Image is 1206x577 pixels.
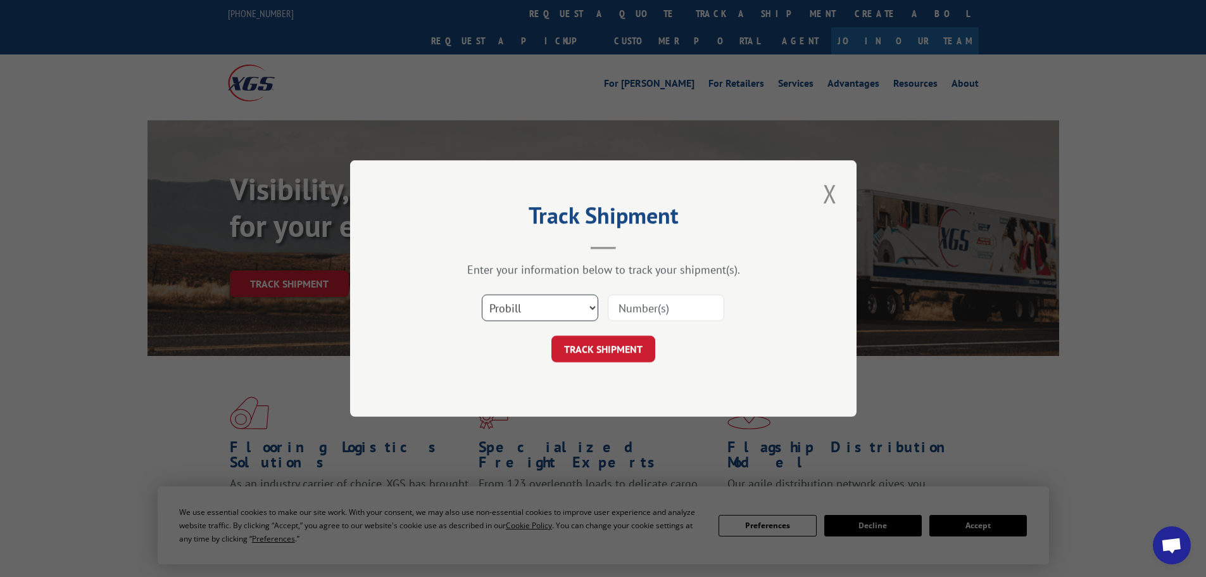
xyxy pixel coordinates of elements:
[413,262,793,277] div: Enter your information below to track your shipment(s).
[413,206,793,231] h2: Track Shipment
[1153,526,1191,564] a: Open chat
[608,295,724,321] input: Number(s)
[551,336,655,362] button: TRACK SHIPMENT
[819,176,841,211] button: Close modal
